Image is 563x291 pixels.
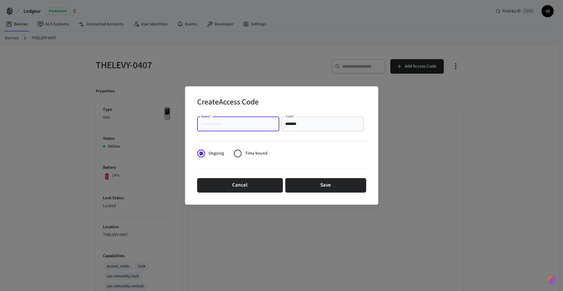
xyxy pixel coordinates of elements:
h2: Create Access Code [197,94,259,112]
label: Code [286,114,295,119]
button: Save [285,178,366,193]
button: Cancel [197,178,283,193]
span: Ongoing [209,150,224,157]
label: Name [201,114,211,119]
span: Time bound [245,150,267,157]
img: SeamLogoGradient.69752ec5.svg [549,275,556,285]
